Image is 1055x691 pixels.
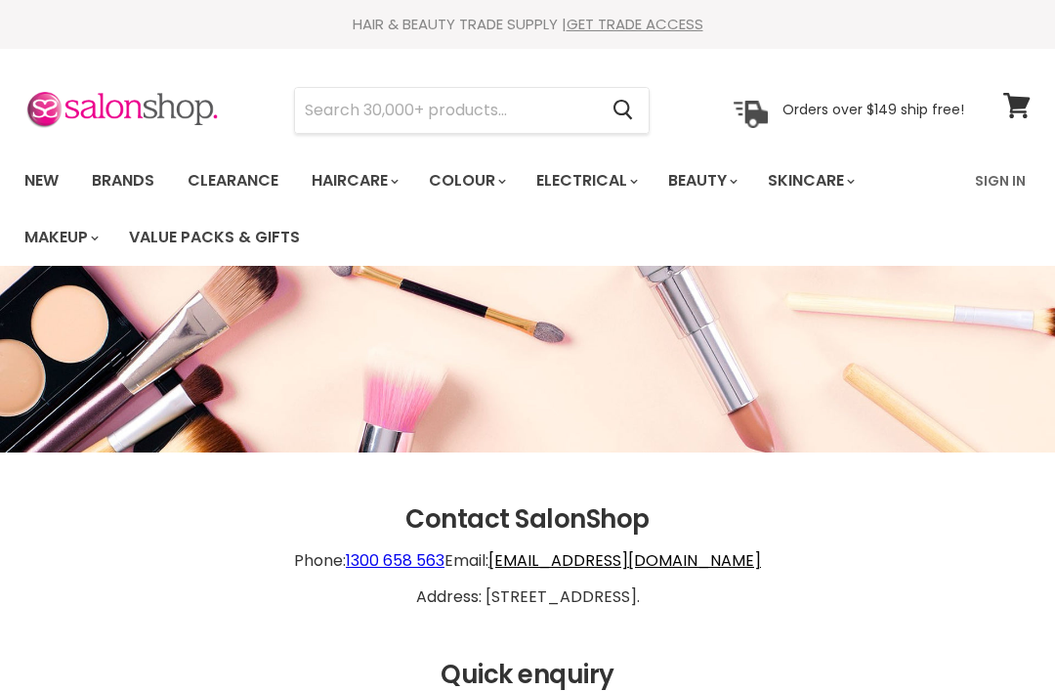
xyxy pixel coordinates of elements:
[963,160,1037,201] a: Sign In
[10,217,110,258] a: Makeup
[488,549,761,572] a: [EMAIL_ADDRESS][DOMAIN_NAME]
[114,217,315,258] a: Value Packs & Gifts
[522,160,650,201] a: Electrical
[24,535,1031,625] p: Phone: Email: Address: [STREET_ADDRESS].
[10,152,963,266] ul: Main menu
[414,160,518,201] a: Colour
[294,87,650,134] form: Product
[297,160,410,201] a: Haircare
[77,160,169,201] a: Brands
[10,160,73,201] a: New
[24,505,1031,535] h2: Contact SalonShop
[24,661,1031,690] h2: Quick enquiry
[782,101,964,118] p: Orders over $149 ship free!
[173,160,293,201] a: Clearance
[346,549,444,572] a: 1300 658 563
[753,160,866,201] a: Skincare
[567,14,703,34] a: GET TRADE ACCESS
[597,88,649,133] button: Search
[295,88,597,133] input: Search
[654,160,749,201] a: Beauty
